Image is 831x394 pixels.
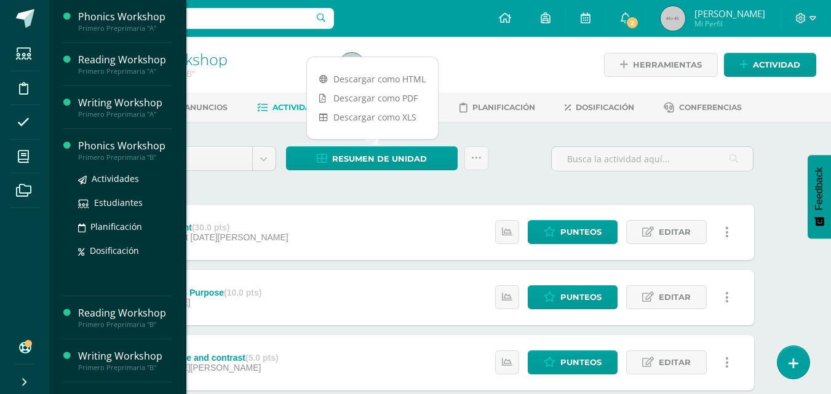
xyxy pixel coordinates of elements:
a: Descargar como XLS [307,108,438,127]
a: Phonics WorkshopPrimero Preprimaria "A" [78,10,172,33]
div: Writing Workshop [78,349,172,363]
div: Phonics Workshop [78,10,172,24]
a: Dosificación [78,243,172,258]
a: Descargar como PDF [307,89,438,108]
img: 45x45 [661,6,685,31]
div: F6Author´s Purpose [141,288,261,297]
a: Planificación [78,219,172,234]
span: Editar [659,221,691,243]
span: Actividades [92,173,139,184]
span: Dosificación [90,245,139,256]
span: Editar [659,286,691,309]
div: S3 Compare and contrast [141,353,278,363]
span: Punteos [560,286,602,309]
strong: (5.0 pts) [245,353,279,363]
div: Assessment [141,223,288,232]
a: Writing WorkshopPrimero Preprimaria "B" [78,349,172,372]
strong: (10.0 pts) [224,288,261,297]
span: Feedback [814,167,825,210]
a: Reading WorkshopPrimero Preprimaria "A" [78,53,172,76]
a: Actividad [724,53,816,77]
span: Estudiantes [94,197,143,208]
a: Phonics WorkshopPrimero Preprimaria "B" [78,139,172,162]
a: Unidad 3 [127,147,276,170]
a: Dosificación [565,98,634,117]
a: Herramientas [604,53,718,77]
h1: Reading Workshop [96,50,325,68]
div: Primero Preprimaria "A" [78,110,172,119]
div: Writing Workshop [78,96,172,110]
a: Punteos [528,350,618,374]
span: Actividades [272,103,327,112]
a: Anuncios [168,98,228,117]
input: Busca un usuario... [57,8,334,29]
span: Actividad [753,53,800,76]
div: Reading Workshop [78,53,172,67]
span: 2 [626,16,639,30]
span: [DATE][PERSON_NAME] [191,232,288,242]
a: Actividades [257,98,327,117]
span: Editar [659,351,691,374]
span: Anuncios [185,103,228,112]
a: Punteos [528,285,618,309]
button: Feedback - Mostrar encuesta [808,155,831,238]
img: 45x45 [340,53,364,77]
span: Planificación [90,221,142,232]
input: Busca la actividad aquí... [552,147,753,171]
a: Estudiantes [78,195,172,210]
span: Conferencias [679,103,742,112]
span: Punteos [560,221,602,243]
span: [PERSON_NAME] [694,7,765,20]
span: Herramientas [633,53,702,76]
a: Descargar como HTML [307,69,438,89]
span: Planificación [472,103,535,112]
div: Primero Preprimaria "B" [78,320,172,329]
div: Primero Preprimaria "A" [78,67,172,76]
a: Conferencias [664,98,742,117]
a: Punteos [528,220,618,244]
a: Resumen de unidad [286,146,458,170]
div: Phonics Workshop [78,139,172,153]
span: Dosificación [576,103,634,112]
span: [DATE][PERSON_NAME] [163,363,261,372]
span: Punteos [560,351,602,374]
span: Mi Perfil [694,18,765,29]
div: Primero Preprimaria 'B' [96,68,325,79]
strong: (30.0 pts) [192,223,229,232]
a: Writing WorkshopPrimero Preprimaria "A" [78,96,172,119]
a: Actividades [78,171,172,186]
span: Unidad 3 [137,147,243,170]
div: Reading Workshop [78,306,172,320]
a: Reading WorkshopPrimero Preprimaria "B" [78,306,172,329]
a: Planificación [459,98,535,117]
div: Primero Preprimaria "B" [78,363,172,372]
div: Primero Preprimaria "B" [78,153,172,162]
div: Primero Preprimaria "A" [78,24,172,33]
span: Resumen de unidad [332,148,427,170]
